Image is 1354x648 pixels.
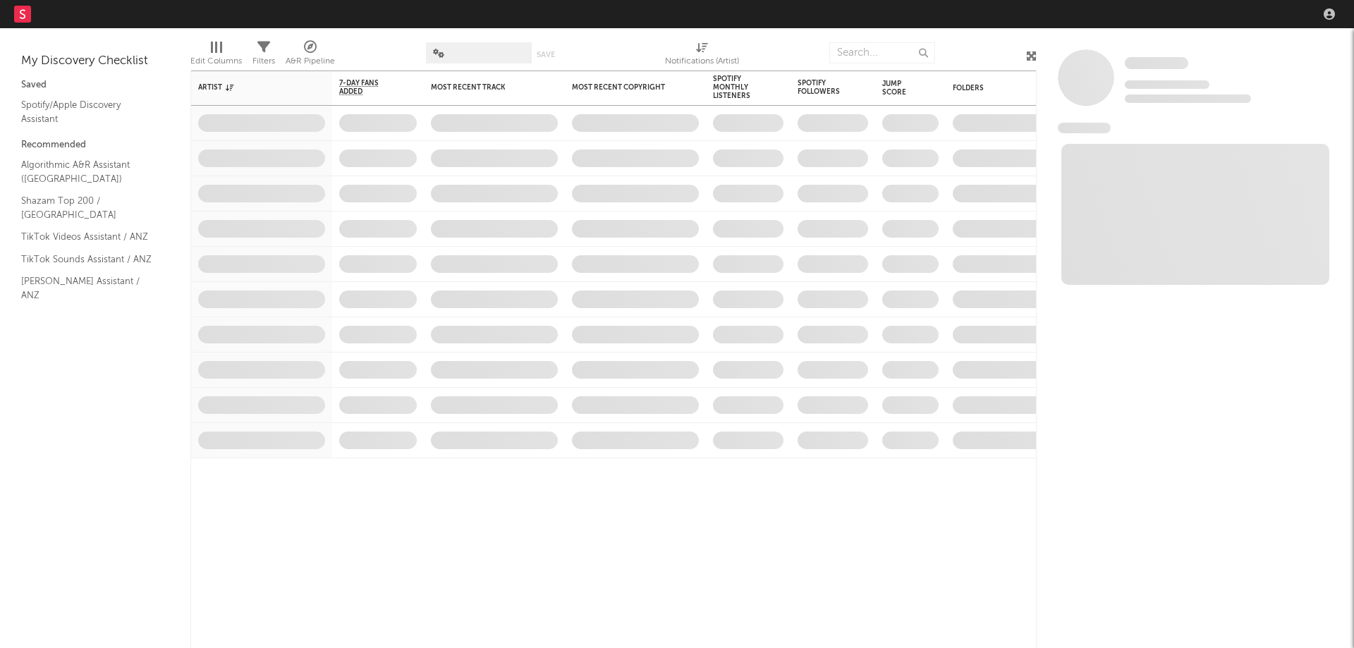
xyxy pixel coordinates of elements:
[339,79,396,96] span: 7-Day Fans Added
[572,83,678,92] div: Most Recent Copyright
[1125,57,1188,69] span: Some Artist
[713,75,762,100] div: Spotify Monthly Listeners
[882,80,917,97] div: Jump Score
[21,229,155,245] a: TikTok Videos Assistant / ANZ
[198,83,304,92] div: Artist
[190,53,242,70] div: Edit Columns
[21,252,155,267] a: TikTok Sounds Assistant / ANZ
[537,51,555,59] button: Save
[829,42,935,63] input: Search...
[21,193,155,222] a: Shazam Top 200 / [GEOGRAPHIC_DATA]
[286,53,335,70] div: A&R Pipeline
[286,35,335,76] div: A&R Pipeline
[1125,56,1188,71] a: Some Artist
[665,35,739,76] div: Notifications (Artist)
[798,79,847,96] div: Spotify Followers
[1125,94,1251,103] span: 0 fans last week
[21,77,169,94] div: Saved
[21,53,169,70] div: My Discovery Checklist
[665,53,739,70] div: Notifications (Artist)
[21,274,155,302] a: [PERSON_NAME] Assistant / ANZ
[953,84,1059,92] div: Folders
[1058,123,1111,133] span: News Feed
[21,137,169,154] div: Recommended
[21,97,155,126] a: Spotify/Apple Discovery Assistant
[21,157,155,186] a: Algorithmic A&R Assistant ([GEOGRAPHIC_DATA])
[252,35,275,76] div: Filters
[1125,80,1209,89] span: Tracking Since: [DATE]
[431,83,537,92] div: Most Recent Track
[190,35,242,76] div: Edit Columns
[252,53,275,70] div: Filters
